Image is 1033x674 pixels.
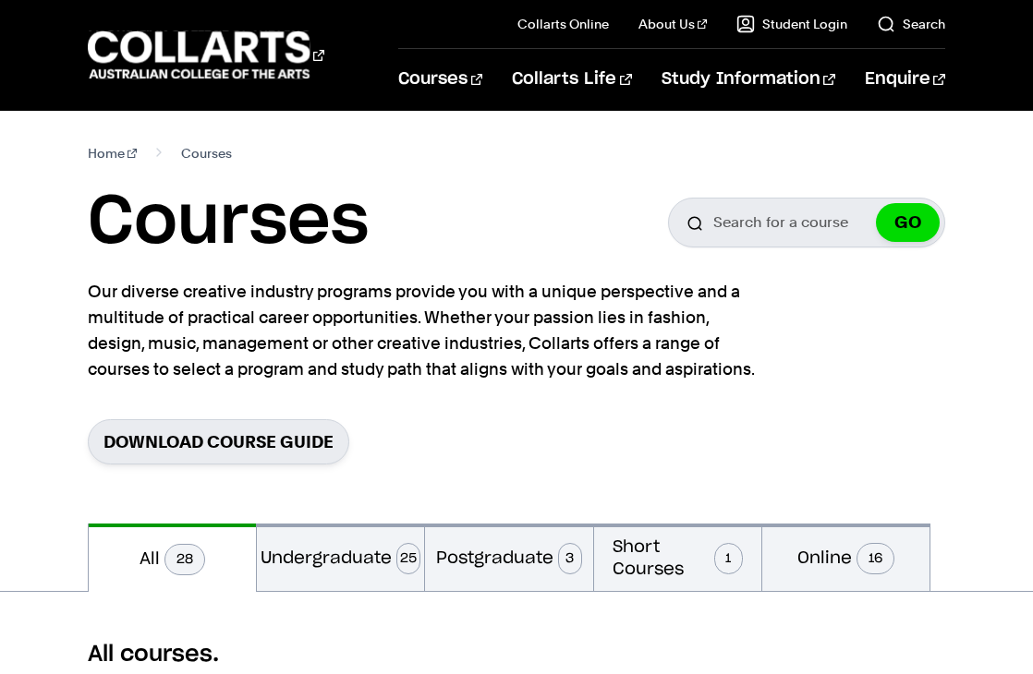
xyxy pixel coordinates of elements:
span: 3 [558,543,582,574]
p: Our diverse creative industry programs provide you with a unique perspective and a multitude of p... [88,279,762,382]
a: Search [877,15,945,33]
a: Home [88,140,137,166]
a: Student Login [736,15,847,33]
a: Courses [398,49,482,110]
button: All28 [89,524,256,592]
button: Online16 [762,524,930,591]
input: Search for a course [668,198,945,247]
button: Postgraduate3 [425,524,592,591]
a: Download Course Guide [88,419,349,464]
h1: Courses [88,181,369,264]
button: GO [876,203,940,242]
button: Undergraduate25 [257,524,424,591]
a: Collarts Life [512,49,631,110]
a: Collarts Online [517,15,609,33]
a: Enquire [865,49,945,110]
span: 16 [857,543,894,574]
button: Short Courses1 [594,524,761,591]
span: Courses [181,140,232,166]
a: About Us [638,15,707,33]
span: 25 [396,543,420,574]
h2: All courses. [88,640,945,669]
a: Study Information [662,49,835,110]
span: 28 [164,544,205,575]
div: Go to homepage [88,29,324,81]
span: 1 [714,543,743,574]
